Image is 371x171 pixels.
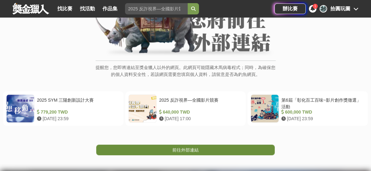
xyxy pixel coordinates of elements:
a: 找活動 [77,4,97,13]
div: 600,000 TWD [281,109,362,115]
div: 第6屆「彰化百工百味~影片創作獎徵選」活動 [281,97,362,109]
a: 作品集 [100,4,120,13]
input: 2025 反詐視界—全國影片競賽 [125,3,188,14]
span: 1 [314,4,316,8]
div: [DATE] 23:59 [281,115,362,122]
div: 拾 [320,5,327,13]
div: 779,200 TWD [37,109,118,115]
div: 640,000 TWD [159,109,240,115]
div: [DATE] 17:00 [159,115,240,122]
div: 2025 SYM 三陽創新設計大賽 [37,97,118,109]
a: 2025 反詐視界—全國影片競賽 640,000 TWD [DATE] 17:00 [125,91,246,126]
a: 找比賽 [55,4,75,13]
div: 2025 反詐視界—全國影片競賽 [159,97,240,109]
a: 第6屆「彰化百工百味~影片創作獎徵選」活動 600,000 TWD [DATE] 23:59 [248,91,368,126]
span: 前往外部連結 [172,147,199,152]
a: 前往外部連結 [96,145,275,155]
div: 拾圓玩圖 [330,5,350,13]
p: 提醒您，您即將連結至獎金獵人以外的網頁。此網頁可能隱藏木馬病毒程式；同時，為確保您的個人資料安全性，若該網頁需要您填寫個人資料，請留意是否為釣魚網頁。 [96,64,276,84]
a: 辦比賽 [274,3,306,14]
a: 2025 SYM 三陽創新設計大賽 779,200 TWD [DATE] 23:59 [3,91,123,126]
div: [DATE] 23:59 [37,115,118,122]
